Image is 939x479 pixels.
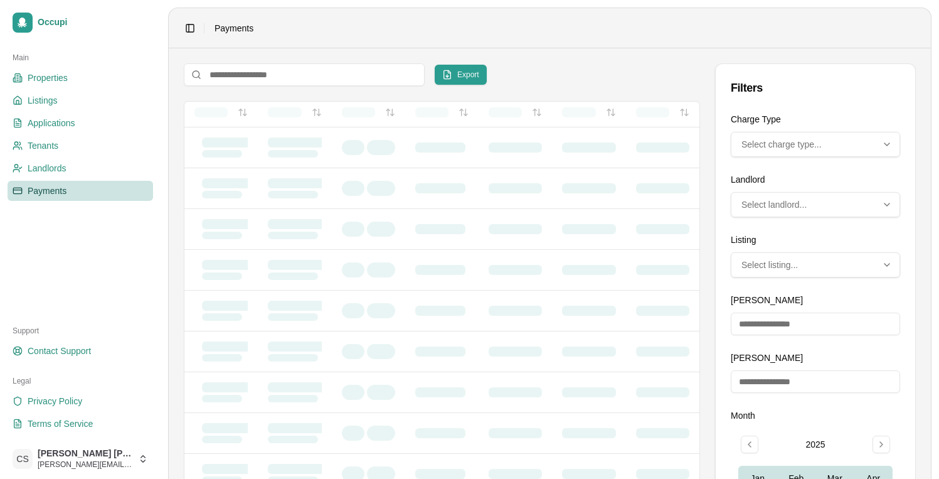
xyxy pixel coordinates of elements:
label: Listing [731,235,756,245]
nav: breadcrumb [215,22,253,35]
button: Multi-select: 0 of 0 options selected. Select listing... [731,252,900,277]
span: Landlords [28,162,66,175]
a: Occupi [8,8,153,38]
span: CS [13,449,33,469]
a: Listings [8,90,153,110]
a: Applications [8,113,153,133]
span: Privacy Policy [28,395,82,407]
a: Terms of Service [8,414,153,434]
span: Properties [28,72,68,84]
a: Tenants [8,136,153,156]
div: Filters [731,79,900,97]
div: Support [8,321,153,341]
label: Charge Type [731,114,781,124]
a: Payments [8,181,153,201]
span: Select landlord... [741,198,807,211]
div: Legal [8,371,153,391]
label: [PERSON_NAME] [731,353,803,363]
span: Select charge type... [741,138,822,151]
button: Multi-select: 0 of 0 options selected. Select landlord... [731,192,900,217]
span: Payments [28,185,66,197]
button: Export [435,65,487,85]
span: Applications [28,117,75,129]
span: [PERSON_NAME] [PERSON_NAME] [38,448,133,460]
span: Occupi [38,17,148,28]
button: CS[PERSON_NAME] [PERSON_NAME][PERSON_NAME][EMAIL_ADDRESS][DOMAIN_NAME] [8,444,153,474]
span: Tenants [28,139,58,152]
span: Terms of Service [28,417,93,430]
div: 2025 [805,438,825,451]
span: Contact Support [28,345,91,357]
label: Landlord [731,175,765,185]
label: Month [731,411,755,421]
div: Main [8,48,153,68]
label: [PERSON_NAME] [731,295,803,305]
span: [PERSON_NAME][EMAIL_ADDRESS][DOMAIN_NAME] [38,460,133,470]
a: Privacy Policy [8,391,153,411]
a: Contact Support [8,341,153,361]
a: Landlords [8,158,153,178]
a: Properties [8,68,153,88]
span: Listings [28,94,57,107]
span: Export [457,70,479,80]
span: Payments [215,22,253,35]
span: Select listing... [741,259,798,271]
button: Multi-select: 0 of 0 options selected. Select charge type... [731,132,900,157]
